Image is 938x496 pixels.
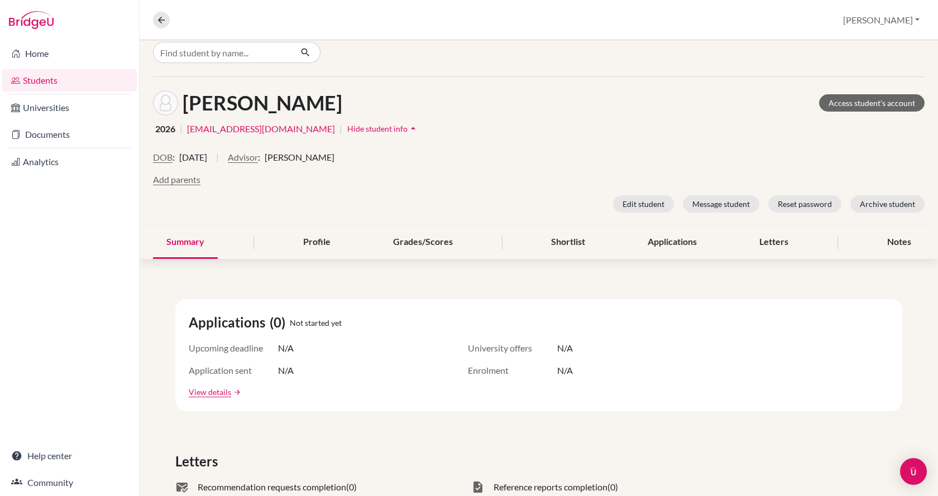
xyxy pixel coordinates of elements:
[189,386,231,398] a: View details
[189,364,278,377] span: Application sent
[175,480,189,494] span: mark_email_read
[2,123,137,146] a: Documents
[2,445,137,467] a: Help center
[153,90,178,115] img: Domokos Szőke's avatar
[538,226,599,259] div: Shortlist
[2,69,137,92] a: Students
[198,480,346,494] span: Recommendation requests completion
[187,122,335,136] a: [EMAIL_ADDRESS][DOMAIN_NAME]
[557,341,573,355] span: N/A
[2,97,137,119] a: Universities
[153,173,200,186] button: Add parents
[838,9,925,31] button: [PERSON_NAME]
[258,151,260,164] span: :
[339,122,342,136] span: |
[228,151,258,164] button: Advisor
[900,458,927,485] div: Open Intercom Messenger
[2,42,137,65] a: Home
[278,364,294,377] span: N/A
[613,195,674,213] button: Edit student
[180,122,183,136] span: |
[153,151,173,164] button: DOB
[683,195,759,213] button: Message student
[175,451,222,471] span: Letters
[494,480,607,494] span: Reference reports completion
[468,341,557,355] span: University offers
[347,124,408,133] span: Hide student info
[819,94,925,112] a: Access student's account
[290,317,342,329] span: Not started yet
[155,122,175,136] span: 2026
[768,195,841,213] button: Reset password
[153,226,218,259] div: Summary
[2,151,137,173] a: Analytics
[874,226,925,259] div: Notes
[2,471,137,494] a: Community
[183,91,342,115] h1: [PERSON_NAME]
[634,226,710,259] div: Applications
[231,388,241,396] a: arrow_forward
[179,151,207,164] span: [DATE]
[468,364,557,377] span: Enrolment
[270,312,290,333] span: (0)
[557,364,573,377] span: N/A
[278,341,294,355] span: N/A
[290,226,344,259] div: Profile
[9,11,54,29] img: Bridge-U
[408,123,419,134] i: arrow_drop_up
[347,120,419,137] button: Hide student infoarrow_drop_up
[216,151,219,173] span: |
[850,195,925,213] button: Archive student
[346,480,357,494] span: (0)
[189,341,278,355] span: Upcoming deadline
[189,312,270,333] span: Applications
[607,480,618,494] span: (0)
[173,151,175,164] span: :
[153,42,291,63] input: Find student by name...
[265,151,334,164] span: [PERSON_NAME]
[471,480,485,494] span: task
[380,226,466,259] div: Grades/Scores
[746,226,802,259] div: Letters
